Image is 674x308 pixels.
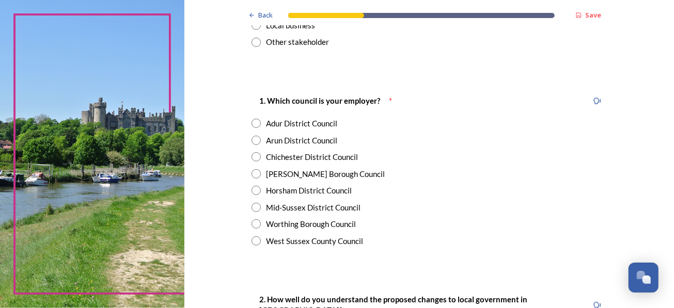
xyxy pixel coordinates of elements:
div: Worthing Borough Council [266,218,356,230]
div: Arun District Council [266,135,337,147]
div: Other stakeholder [266,36,329,48]
strong: 1. Which council is your employer? [259,96,380,105]
div: Chichester District Council [266,151,358,163]
div: [PERSON_NAME] Borough Council [266,168,385,180]
div: Adur District Council [266,118,337,129]
button: Open Chat [629,263,659,293]
span: Back [258,10,273,20]
strong: Save [585,10,601,20]
div: Horsham District Council [266,185,352,197]
div: Mid-Sussex District Council [266,202,360,214]
div: West Sussex County Council [266,235,363,247]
